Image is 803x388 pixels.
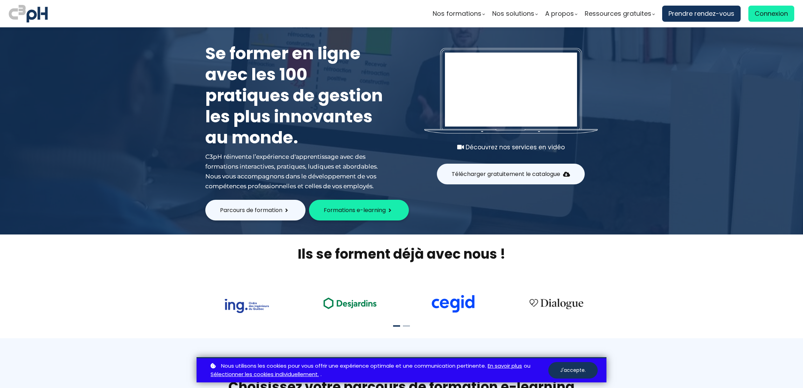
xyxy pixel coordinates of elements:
[488,362,522,370] a: En savoir plus
[309,200,409,220] button: Formations e-learning
[748,6,794,22] a: Connexion
[545,8,574,19] span: A propos
[209,362,548,379] p: ou .
[585,8,651,19] span: Ressources gratuites
[548,362,598,379] button: J'accepte.
[205,152,387,191] div: C3pH réinvente l’expérience d'apprentissage avec des formations interactives, pratiques, ludiques...
[525,294,588,313] img: 4cbfeea6ce3138713587aabb8dcf64fe.png
[221,362,486,370] span: Nous utilisons les cookies pour vous offrir une expérience optimale et une communication pertinente.
[324,206,386,215] span: Formations e-learning
[224,299,269,313] img: 73f878ca33ad2a469052bbe3fa4fd140.png
[431,295,475,313] img: cdf238afa6e766054af0b3fe9d0794df.png
[668,8,734,19] span: Prendre rendez-vous
[433,8,481,19] span: Nos formations
[318,293,382,313] img: ea49a208ccc4d6e7deb170dc1c457f3b.png
[197,245,606,263] h2: Ils se forment déjà avec nous !
[9,4,48,24] img: logo C3PH
[211,370,319,379] a: Sélectionner les cookies individuellement.
[662,6,741,22] a: Prendre rendez-vous
[220,206,282,215] span: Parcours de formation
[755,8,788,19] span: Connexion
[492,8,534,19] span: Nos solutions
[437,164,585,184] button: Télécharger gratuitement le catalogue
[424,142,598,152] div: Découvrez nos services en vidéo
[205,43,387,148] h1: Se former en ligne avec les 100 pratiques de gestion les plus innovantes au monde.
[452,170,560,178] span: Télécharger gratuitement le catalogue
[205,200,306,220] button: Parcours de formation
